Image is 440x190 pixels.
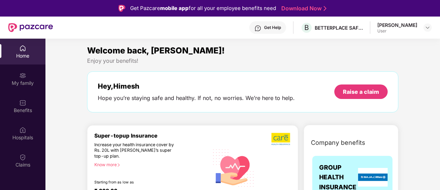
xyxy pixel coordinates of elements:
[377,28,417,34] div: User
[94,162,205,167] div: Know more
[87,46,225,56] span: Welcome back, [PERSON_NAME]!
[19,154,26,161] img: svg+xml;base64,PHN2ZyBpZD0iQ2xhaW0iIHhtbG5zPSJodHRwOi8vd3d3LnczLm9yZy8yMDAwL3N2ZyIgd2lkdGg9IjIwIi...
[19,72,26,79] img: svg+xml;base64,PHN2ZyB3aWR0aD0iMjAiIGhlaWdodD0iMjAiIHZpZXdCb3g9IjAgMCAyMCAyMCIgZmlsbD0ibm9uZSIgeG...
[19,45,26,52] img: svg+xml;base64,PHN2ZyBpZD0iSG9tZSIgeG1sbnM9Imh0dHA6Ly93d3cudzMub3JnLzIwMDAvc3ZnIiB3aWR0aD0iMjAiIG...
[87,57,398,64] div: Enjoy your benefits!
[315,24,363,31] div: BETTERPLACE SAFETY SOLUTIONS PRIVATE LIMITED
[281,5,324,12] a: Download Now
[425,25,430,30] img: svg+xml;base64,PHN2ZyBpZD0iRHJvcGRvd24tMzJ4MzIiIHhtbG5zPSJodHRwOi8vd3d3LnczLm9yZy8yMDAwL3N2ZyIgd2...
[98,82,295,90] div: Hey, Himesh
[130,4,276,12] div: Get Pazcare for all your employee benefits need
[19,99,26,106] img: svg+xml;base64,PHN2ZyBpZD0iQmVuZWZpdHMiIHhtbG5zPSJodHRwOi8vd3d3LnczLm9yZy8yMDAwL3N2ZyIgd2lkdGg9Ij...
[8,23,53,32] img: New Pazcare Logo
[117,163,121,167] span: right
[304,23,309,32] span: B
[98,94,295,102] div: Hope you’re staying safe and healthy. If not, no worries. We’re here to help.
[377,22,417,28] div: [PERSON_NAME]
[94,180,180,185] div: Starting from as low as
[271,132,291,146] img: b5dec4f62d2307b9de63beb79f102df3.png
[118,5,125,12] img: Logo
[160,5,189,11] strong: mobile app
[19,127,26,133] img: svg+xml;base64,PHN2ZyBpZD0iSG9zcGl0YWxzIiB4bWxucz0iaHR0cDovL3d3dy53My5vcmcvMjAwMC9zdmciIHdpZHRoPS...
[311,138,365,148] span: Company benefits
[324,5,326,12] img: Stroke
[254,25,261,32] img: svg+xml;base64,PHN2ZyBpZD0iSGVscC0zMngzMiIgeG1sbnM9Imh0dHA6Ly93d3cudzMub3JnLzIwMDAvc3ZnIiB3aWR0aD...
[343,88,379,96] div: Raise a claim
[94,142,179,159] div: Increase your health insurance cover by Rs. 20L with [PERSON_NAME]’s super top-up plan.
[264,25,281,30] div: Get Help
[358,168,388,187] img: insurerLogo
[94,132,209,139] div: Super-topup Insurance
